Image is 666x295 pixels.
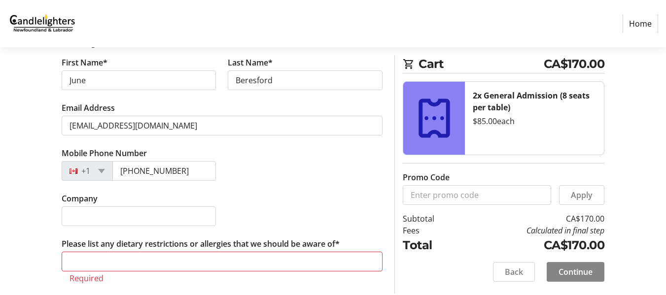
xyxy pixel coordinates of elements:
[403,185,551,205] input: Enter promo code
[505,266,523,278] span: Back
[473,90,590,113] strong: 2x General Admission (8 seats per table)
[403,225,461,236] td: Fees
[112,161,216,181] input: (506) 234-5678
[547,262,604,282] button: Continue
[62,238,340,250] label: Please list any dietary restrictions or allergies that we should be aware of*
[62,193,98,204] label: Company
[419,55,544,73] span: Cart
[403,213,461,225] td: Subtotal
[473,115,596,127] div: $85.00 each
[559,185,604,205] button: Apply
[8,4,78,43] img: Candlelighters Newfoundland and Labrador's Logo
[62,102,115,114] label: Email Address
[623,14,658,33] a: Home
[403,236,461,254] td: Total
[461,225,604,236] td: Calculated in final step
[403,171,450,183] label: Promo Code
[461,213,604,225] td: CA$170.00
[544,55,605,73] span: CA$170.00
[559,266,593,278] span: Continue
[228,57,273,68] label: Last Name*
[571,189,593,201] span: Apply
[461,236,604,254] td: CA$170.00
[62,57,107,68] label: First Name*
[70,273,375,283] tr-error: Required
[493,262,535,282] button: Back
[62,147,147,159] label: Mobile Phone Number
